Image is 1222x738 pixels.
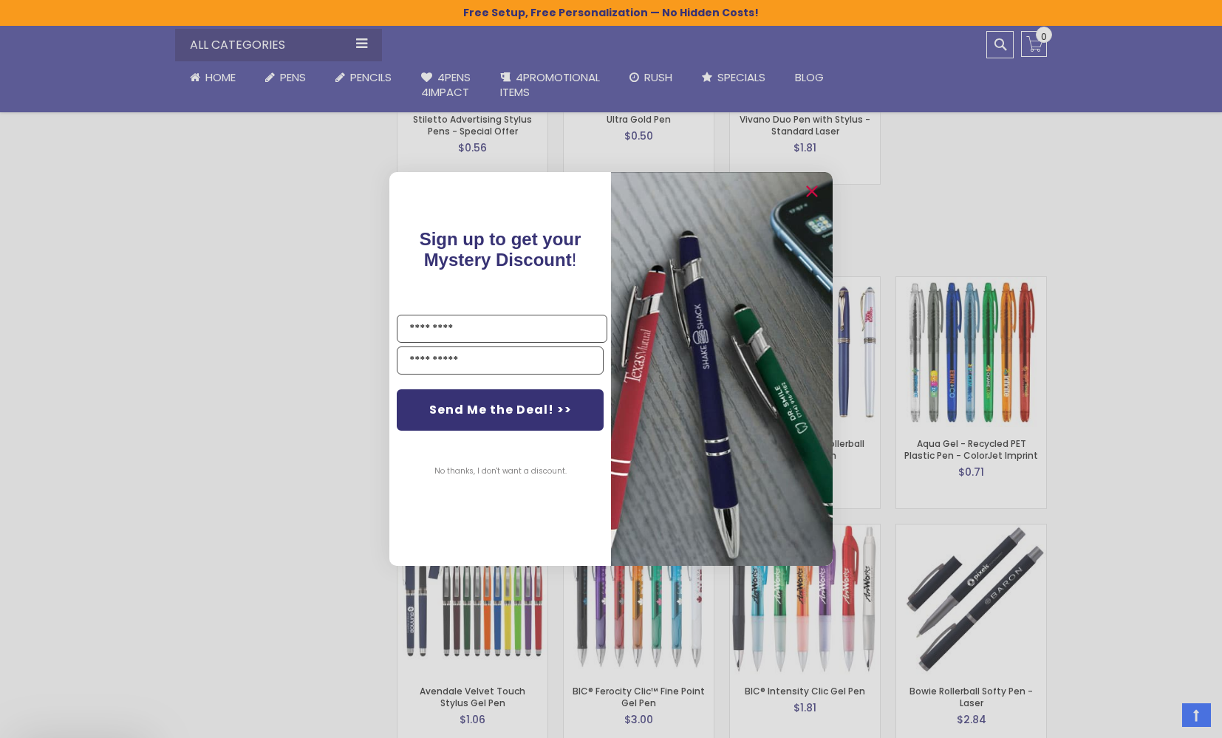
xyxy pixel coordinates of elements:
span: Sign up to get your Mystery Discount [420,229,581,270]
button: Close dialog [800,180,824,203]
button: No thanks, I don't want a discount. [427,453,574,490]
button: Send Me the Deal! >> [397,389,604,431]
img: pop-up-image [611,172,833,566]
span: ! [420,229,581,270]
